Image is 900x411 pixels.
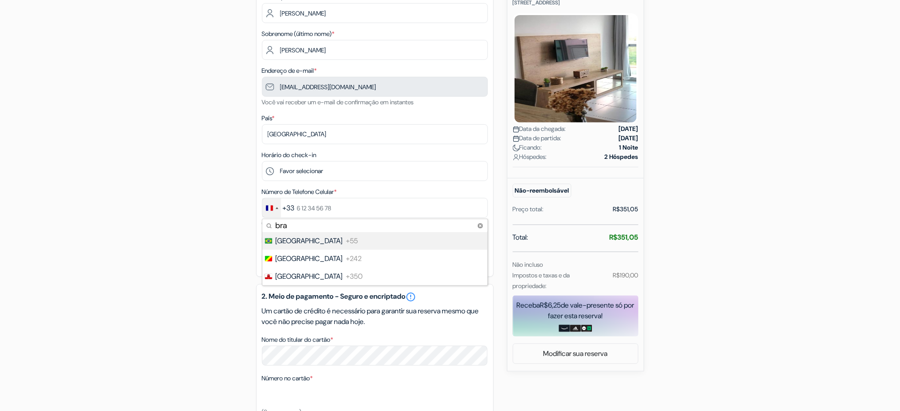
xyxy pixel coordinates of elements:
[346,253,362,264] span: +242
[262,335,333,344] label: Nome do titular do cartão
[262,219,488,232] input: Search
[619,143,638,152] strong: 1 Noite
[262,98,414,106] small: Você vai receber um e-mail de confirmação em instantes
[613,205,638,214] div: R$351,05
[513,154,519,161] img: user_icon.svg
[475,221,486,231] button: Clear search
[262,40,488,60] input: Insira o último nome
[276,271,343,282] span: [GEOGRAPHIC_DATA]
[406,292,416,302] a: error_outline
[513,124,566,134] span: Data da chegada:
[610,233,638,242] strong: R$351,05
[513,205,544,214] div: Preço total:
[262,77,488,97] input: Insira seu e-mail
[613,271,638,279] small: R$190,00
[559,325,570,332] img: amazon-card-no-text.png
[513,152,547,162] span: Hóspedes:
[619,134,638,143] strong: [DATE]
[262,114,275,123] label: País
[346,236,358,246] span: +55
[276,253,343,264] span: [GEOGRAPHIC_DATA]
[513,184,571,198] small: Não-reembolsável
[513,345,638,362] a: Modificar sua reserva
[581,325,592,332] img: uber-uber-eats-card.png
[513,232,528,243] span: Total:
[513,126,519,133] img: calendar.svg
[262,198,488,218] input: 6 12 34 56 78
[570,325,581,332] img: adidas-card.png
[513,134,562,143] span: Data de partida:
[262,66,317,75] label: Endereço de e-mail
[619,124,638,134] strong: [DATE]
[276,236,343,246] span: [GEOGRAPHIC_DATA]
[262,29,335,39] label: Sobrenome (último nome)
[540,300,561,310] span: R$6,25
[513,271,570,290] small: Impostos e taxas e da propriedade:
[262,187,337,197] label: Número de Telefone Celular
[346,271,363,282] span: +350
[262,232,488,285] ul: List of countries
[283,203,295,213] div: +33
[605,152,638,162] strong: 2 Hóspedes
[262,3,488,23] input: Insira o primeiro nome
[262,198,295,217] button: Change country, selected France (+33)
[513,261,543,269] small: Não incluso
[262,374,313,383] label: Número no cartão
[262,306,488,327] p: Um cartão de crédito é necessário para garantir sua reserva mesmo que você não precise pagar nada...
[513,143,542,152] span: Ficando:
[513,145,519,151] img: moon.svg
[262,150,317,160] label: Horário do check-in
[262,292,488,302] h5: 2. Meio de pagamento - Seguro e encriptado
[513,135,519,142] img: calendar.svg
[513,300,638,321] div: Receba de vale-presente só por fazer esta reserva!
